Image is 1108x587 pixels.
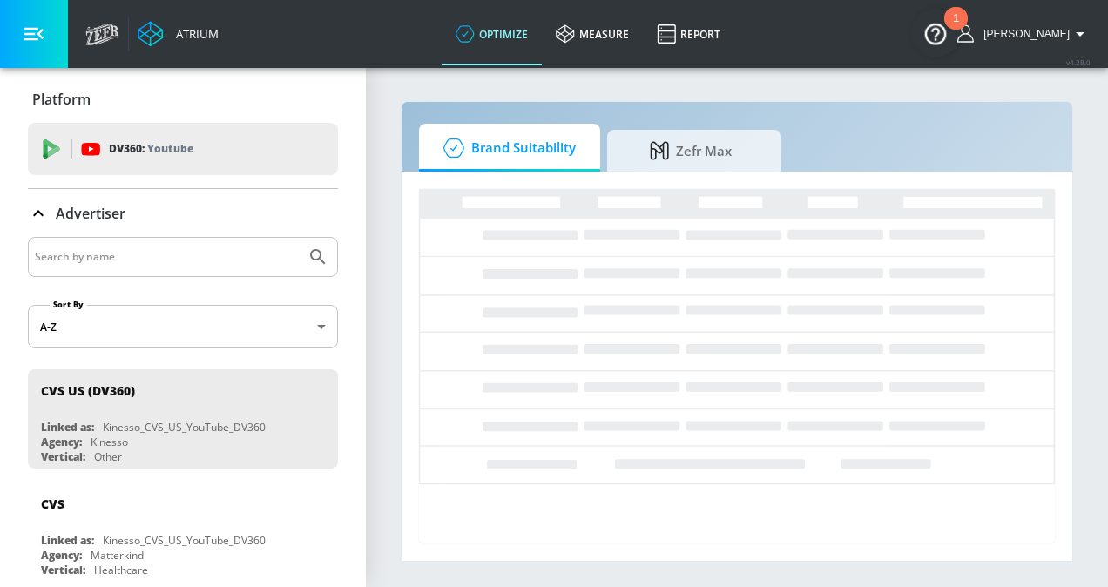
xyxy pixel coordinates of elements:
a: Report [643,3,734,65]
a: measure [542,3,643,65]
a: optimize [442,3,542,65]
p: Advertiser [56,204,125,223]
span: login as: shubham.das@mbww.com [976,28,1070,40]
span: Zefr Max [625,130,757,172]
div: CVSLinked as:Kinesso_CVS_US_YouTube_DV360Agency:MatterkindVertical:Healthcare [28,482,338,582]
div: CVS US (DV360)Linked as:Kinesso_CVS_US_YouTube_DV360Agency:KinessoVertical:Other [28,369,338,469]
div: Matterkind [91,548,144,563]
a: Atrium [138,21,219,47]
div: Kinesso_CVS_US_YouTube_DV360 [103,420,266,435]
p: Youtube [147,139,193,158]
div: 1 [953,18,959,41]
button: Open Resource Center, 1 new notification [911,9,960,57]
div: Platform [28,75,338,124]
button: [PERSON_NAME] [957,24,1091,44]
span: Brand Suitability [436,127,576,169]
div: CVS [41,496,64,512]
div: A-Z [28,305,338,348]
input: Search by name [35,246,299,268]
span: v 4.28.0 [1066,57,1091,67]
div: Kinesso [91,435,128,449]
div: Atrium [169,26,219,42]
div: Agency: [41,435,82,449]
p: Platform [32,90,91,109]
div: Agency: [41,548,82,563]
div: CVS US (DV360) [41,382,135,399]
p: DV360: [109,139,193,159]
label: Sort By [50,299,87,310]
div: Linked as: [41,533,94,548]
div: DV360: Youtube [28,123,338,175]
div: Vertical: [41,563,85,577]
div: Linked as: [41,420,94,435]
div: Vertical: [41,449,85,464]
div: Advertiser [28,189,338,238]
div: Other [94,449,122,464]
div: Healthcare [94,563,148,577]
div: Kinesso_CVS_US_YouTube_DV360 [103,533,266,548]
